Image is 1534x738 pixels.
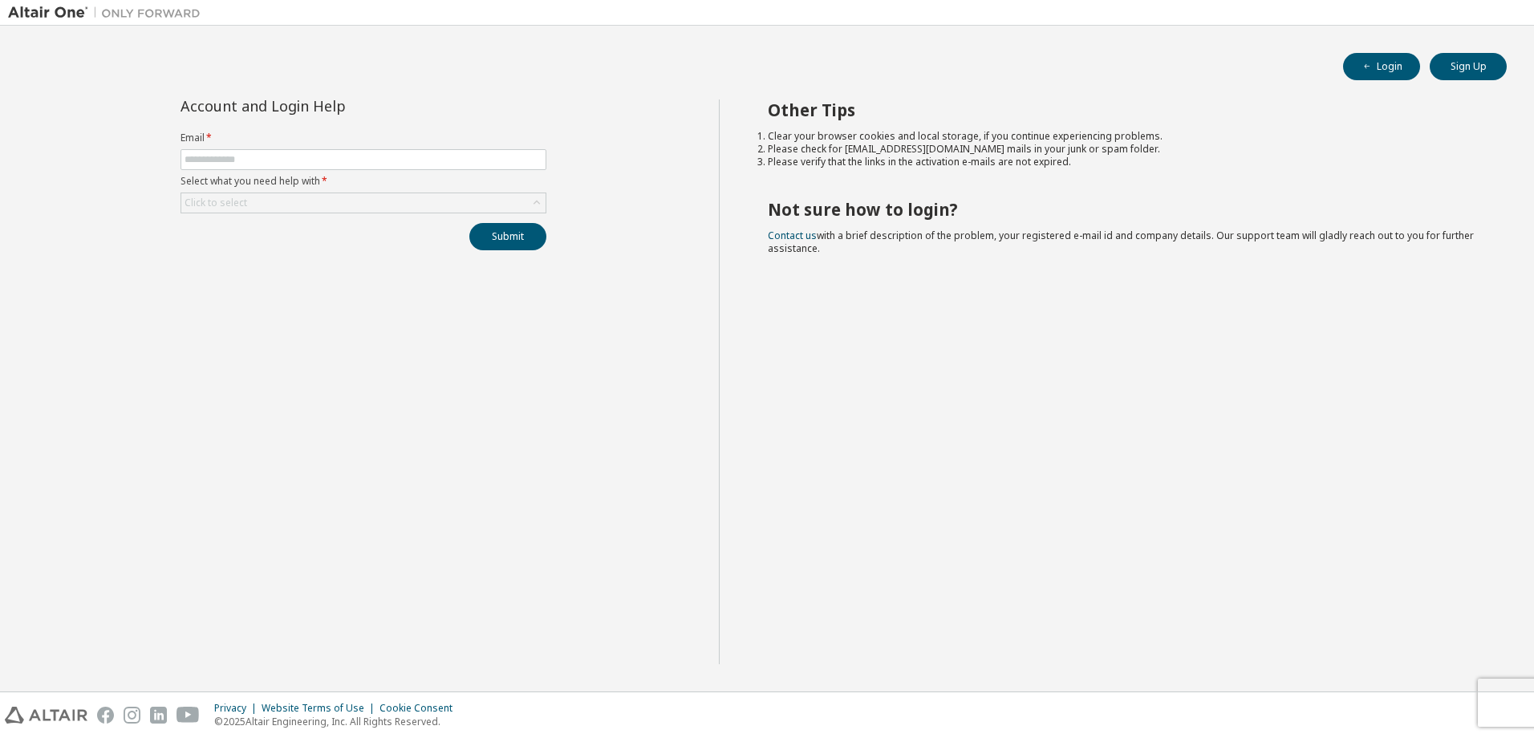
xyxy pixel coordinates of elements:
button: Login [1343,53,1420,80]
div: Privacy [214,702,262,715]
img: youtube.svg [177,707,200,724]
h2: Not sure how to login? [768,199,1479,220]
a: Contact us [768,229,817,242]
img: altair_logo.svg [5,707,87,724]
span: with a brief description of the problem, your registered e-mail id and company details. Our suppo... [768,229,1474,255]
label: Email [181,132,546,144]
button: Submit [469,223,546,250]
div: Click to select [181,193,546,213]
li: Please check for [EMAIL_ADDRESS][DOMAIN_NAME] mails in your junk or spam folder. [768,143,1479,156]
div: Website Terms of Use [262,702,379,715]
div: Account and Login Help [181,99,473,112]
li: Clear your browser cookies and local storage, if you continue experiencing problems. [768,130,1479,143]
img: linkedin.svg [150,707,167,724]
label: Select what you need help with [181,175,546,188]
img: Altair One [8,5,209,21]
img: facebook.svg [97,707,114,724]
img: instagram.svg [124,707,140,724]
p: © 2025 Altair Engineering, Inc. All Rights Reserved. [214,715,462,728]
div: Click to select [185,197,247,209]
button: Sign Up [1430,53,1507,80]
div: Cookie Consent [379,702,462,715]
li: Please verify that the links in the activation e-mails are not expired. [768,156,1479,168]
h2: Other Tips [768,99,1479,120]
